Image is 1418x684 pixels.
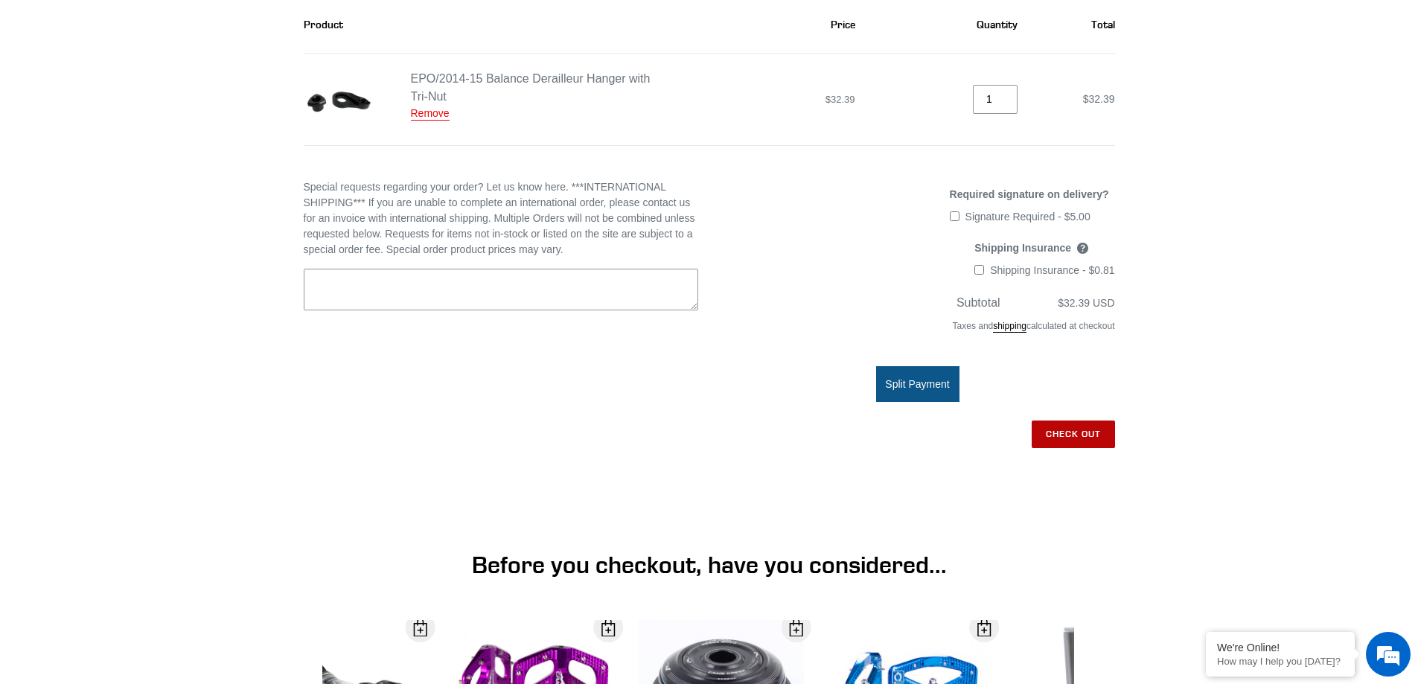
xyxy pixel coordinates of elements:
input: Check out [1032,421,1115,447]
label: Special requests regarding your order? Let us know here. ***INTERNATIONAL SHIPPING*** If you are ... [304,179,698,258]
iframe: PayPal-paypal [721,476,1115,508]
span: Split Payment [885,378,949,390]
button: Split Payment [876,366,959,402]
img: Canfield EPO Derailleur Hanger with Tri-hanger [304,70,375,129]
span: $32.39 [1083,93,1115,105]
span: Required signature on delivery? [950,188,1109,200]
div: We're Online! [1217,642,1344,653]
span: $32.39 [825,94,855,105]
h1: Before you checkout, have you considered... [345,551,1074,579]
p: How may I help you today? [1217,656,1344,667]
span: Shipping Insurance - $0.81 [990,264,1114,276]
input: Signature Required - $5.00 [950,211,959,221]
span: Signature Required - $5.00 [965,211,1090,223]
input: Shipping Insurance - $0.81 [974,265,984,275]
span: $32.39 USD [1058,297,1114,309]
span: Subtotal [956,296,1000,309]
a: EPO/2014-15 Balance Derailleur Hanger with Tri-Nut [411,72,651,103]
span: Shipping Insurance [974,242,1071,254]
div: Taxes and calculated at checkout [721,312,1115,348]
a: shipping [993,321,1026,333]
a: Remove EPO/2014-15 Balance Derailleur Hanger with Tri-Nut [411,107,450,121]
